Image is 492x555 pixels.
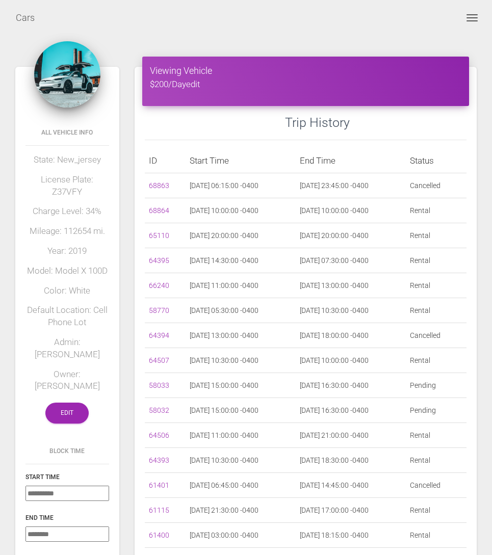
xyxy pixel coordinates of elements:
h5: Color: White [25,285,109,297]
td: [DATE] 10:30:00 -0400 [186,448,296,473]
a: 61400 [149,531,169,539]
a: edit [186,79,200,89]
td: [DATE] 10:30:00 -0400 [296,298,406,323]
h5: Admin: [PERSON_NAME] [25,336,109,361]
a: 64393 [149,456,169,464]
td: [DATE] 06:45:00 -0400 [186,473,296,498]
td: [DATE] 07:30:00 -0400 [296,248,406,273]
h3: Trip History [285,114,467,131]
td: [DATE] 03:00:00 -0400 [186,523,296,548]
a: Edit [45,403,89,424]
td: [DATE] 14:45:00 -0400 [296,473,406,498]
td: [DATE] 10:00:00 -0400 [186,198,296,223]
a: 58032 [149,406,169,414]
h5: Default Location: Cell Phone Lot [25,304,109,329]
td: [DATE] 20:00:00 -0400 [296,223,406,248]
td: [DATE] 18:30:00 -0400 [296,448,406,473]
td: [DATE] 10:30:00 -0400 [186,348,296,373]
td: [DATE] 14:30:00 -0400 [186,248,296,273]
td: [DATE] 05:30:00 -0400 [186,298,296,323]
td: [DATE] 15:00:00 -0400 [186,398,296,423]
button: Toggle navigation [460,12,484,24]
th: ID [145,148,186,173]
h5: State: New_jersey [25,154,109,166]
a: 58770 [149,306,169,314]
h5: $200/Day [150,78,461,91]
h5: Charge Level: 34% [25,205,109,218]
td: Rental [406,498,467,523]
a: 66240 [149,281,169,289]
a: 64394 [149,331,169,339]
h6: Start Time [25,472,109,482]
td: [DATE] 10:00:00 -0400 [296,198,406,223]
a: 61115 [149,506,169,514]
td: Rental [406,448,467,473]
td: [DATE] 23:45:00 -0400 [296,173,406,198]
td: [DATE] 18:15:00 -0400 [296,523,406,548]
h4: Viewing Vehicle [150,64,461,77]
a: Cars [16,5,35,31]
td: Cancelled [406,173,467,198]
td: [DATE] 20:00:00 -0400 [186,223,296,248]
td: [DATE] 21:30:00 -0400 [186,498,296,523]
td: Rental [406,248,467,273]
a: 64507 [149,356,169,364]
td: Rental [406,348,467,373]
td: [DATE] 13:00:00 -0400 [186,323,296,348]
a: 68863 [149,181,169,190]
td: Rental [406,523,467,548]
td: [DATE] 11:00:00 -0400 [186,273,296,298]
td: Rental [406,198,467,223]
h5: License Plate: Z37VFY [25,174,109,198]
h6: All Vehicle Info [25,128,109,137]
td: Pending [406,398,467,423]
a: 64395 [149,256,169,265]
td: [DATE] 17:00:00 -0400 [296,498,406,523]
td: Rental [406,223,467,248]
td: Cancelled [406,323,467,348]
td: [DATE] 16:30:00 -0400 [296,373,406,398]
a: 61401 [149,481,169,489]
h5: Model: Model X 100D [25,265,109,277]
td: [DATE] 11:00:00 -0400 [186,423,296,448]
h5: Owner: [PERSON_NAME] [25,368,109,393]
h5: Year: 2019 [25,245,109,257]
td: [DATE] 21:00:00 -0400 [296,423,406,448]
a: 58033 [149,381,169,389]
a: 65110 [149,231,169,240]
td: Pending [406,373,467,398]
h6: Block Time [25,446,109,456]
td: Rental [406,423,467,448]
td: [DATE] 10:00:00 -0400 [296,348,406,373]
td: [DATE] 15:00:00 -0400 [186,373,296,398]
h6: End Time [25,513,109,522]
th: End Time [296,148,406,173]
td: [DATE] 13:00:00 -0400 [296,273,406,298]
td: [DATE] 18:00:00 -0400 [296,323,406,348]
td: Cancelled [406,473,467,498]
a: 64506 [149,431,169,439]
td: [DATE] 06:15:00 -0400 [186,173,296,198]
img: 57.jpg [34,41,100,108]
th: Start Time [186,148,296,173]
td: Rental [406,298,467,323]
th: Status [406,148,467,173]
td: [DATE] 16:30:00 -0400 [296,398,406,423]
td: Rental [406,273,467,298]
h5: Mileage: 112654 mi. [25,225,109,237]
a: 68864 [149,206,169,215]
